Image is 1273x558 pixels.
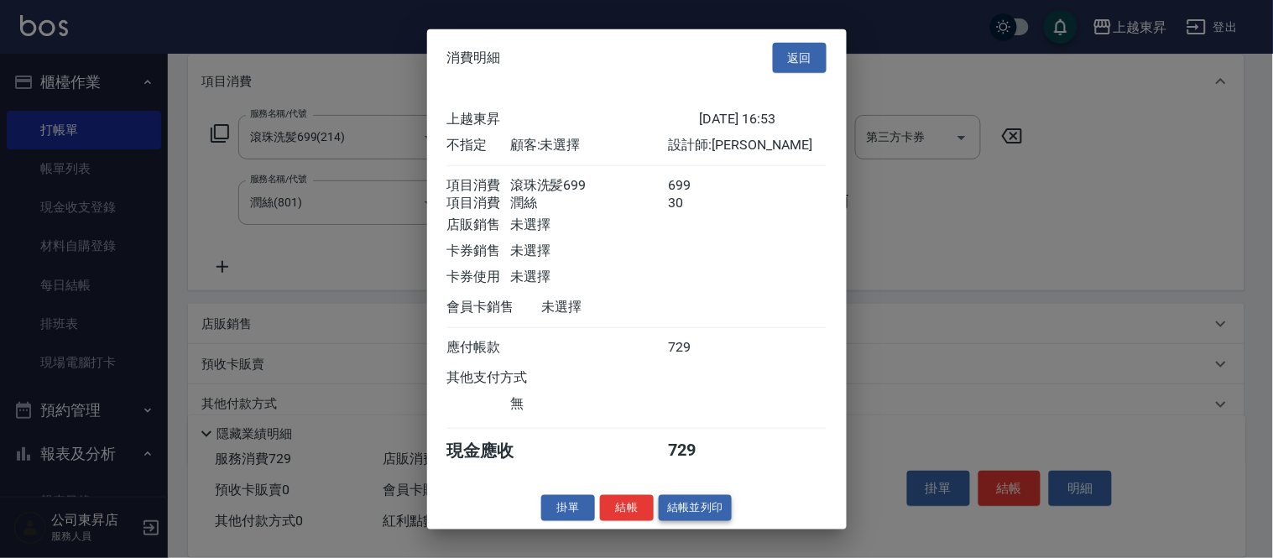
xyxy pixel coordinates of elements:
[668,339,731,357] div: 729
[447,177,510,195] div: 項目消費
[510,269,668,286] div: 未選擇
[510,395,668,413] div: 無
[447,269,510,286] div: 卡券使用
[668,440,731,462] div: 729
[541,495,595,521] button: 掛單
[447,440,542,462] div: 現金應收
[447,216,510,234] div: 店販銷售
[447,369,574,387] div: 其他支付方式
[668,195,731,212] div: 30
[668,137,826,154] div: 設計師: [PERSON_NAME]
[700,111,827,128] div: [DATE] 16:53
[510,216,668,234] div: 未選擇
[447,339,510,357] div: 應付帳款
[542,299,700,316] div: 未選擇
[510,242,668,260] div: 未選擇
[447,242,510,260] div: 卡券銷售
[447,111,700,128] div: 上越東昇
[510,137,668,154] div: 顧客: 未選擇
[447,299,542,316] div: 會員卡銷售
[510,195,668,212] div: 潤絲
[510,177,668,195] div: 滾珠洗髪699
[447,50,501,66] span: 消費明細
[600,495,654,521] button: 結帳
[668,177,731,195] div: 699
[447,137,510,154] div: 不指定
[773,42,827,73] button: 返回
[659,495,732,521] button: 結帳並列印
[447,195,510,212] div: 項目消費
